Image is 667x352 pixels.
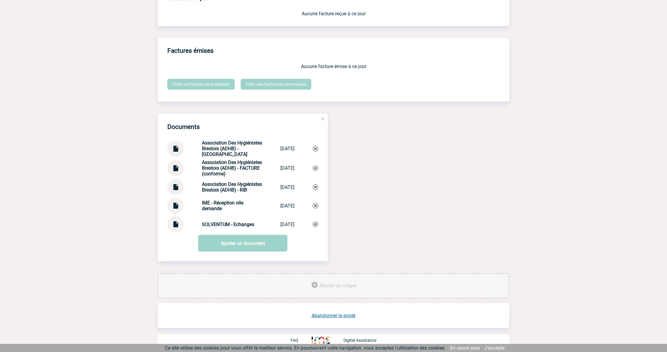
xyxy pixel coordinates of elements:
[484,345,504,351] a: J'accepte
[202,200,243,211] strong: IME - Réception nlle demande
[313,166,318,171] img: Supprimer
[167,11,500,16] p: Aucune facture reçue à ce jour
[312,313,355,318] a: Abandonner le projet
[167,79,235,90] a: Créer une facture de prestation
[241,79,311,90] a: Créer une facture de commission
[450,345,480,351] a: En savoir plus
[343,338,376,343] p: Digital Assistance
[280,165,294,171] div: [DATE]
[280,203,294,209] div: [DATE]
[312,337,330,344] img: http://www.idealmeetingsevents.fr/
[313,203,318,208] img: Supprimer
[165,345,446,351] span: Ce site utilise des cookies pour vous offrir le meilleur service. En poursuivant votre navigation...
[313,222,318,227] img: Supprimer
[158,273,509,298] div: Ajouter des outils d'aide à la gestion de votre événement
[313,146,318,151] img: Supprimer
[202,140,262,157] strong: Association Des Hygiénistes Brestois (ADHB) - [GEOGRAPHIC_DATA]
[202,222,254,227] strong: SOLVENTUM - Echanges
[320,116,325,121] img: close.png
[319,283,356,288] span: Ajouter un widget
[280,184,294,190] div: [DATE]
[167,43,509,59] h3: Factures émises
[313,184,318,190] img: Supprimer
[280,146,294,151] div: [DATE]
[167,123,200,130] h4: Documents
[167,64,500,69] p: Aucune facture émise à ce jour
[202,160,262,177] strong: Association Des Hygiénistes Brestois (ADHB) - FACTURE (conforme)
[198,235,288,252] a: Ajouter un document
[280,222,294,227] div: [DATE]
[291,338,298,343] p: FAQ
[202,181,262,193] strong: Association Des Hygiénistes Brestois (ADHB) - RIB
[291,337,312,343] a: FAQ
